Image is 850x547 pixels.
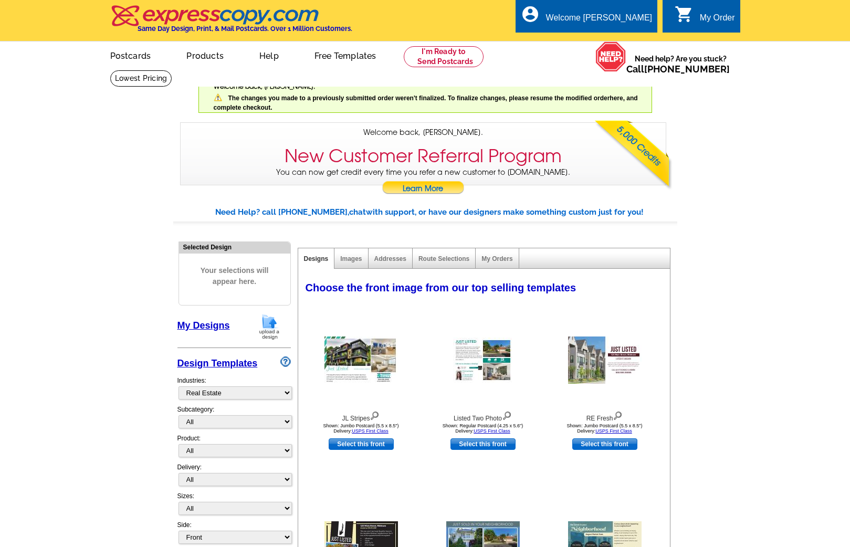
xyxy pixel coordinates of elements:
[177,491,291,520] div: Sizes:
[329,438,394,450] a: use this design
[352,428,389,434] a: USPS First Class
[568,336,642,384] img: RE Fresh
[298,43,393,67] a: Free Templates
[256,313,283,340] img: upload-design
[572,438,637,450] a: use this design
[93,43,168,67] a: Postcards
[521,5,540,24] i: account_circle
[177,320,230,331] a: My Designs
[177,520,291,545] div: Side:
[481,255,512,262] a: My Orders
[547,409,663,423] div: RE Fresh
[177,434,291,462] div: Product:
[215,206,677,218] div: Need Help? call [PHONE_NUMBER], with support, or have our designers make something custom just fo...
[349,207,366,217] span: chat
[324,336,398,384] img: JL Stripes
[626,64,730,75] span: Call
[110,13,352,33] a: Same Day Design, Print, & Mail Postcards. Over 1 Million Customers.
[303,423,419,434] div: Shown: Jumbo Postcard (5.5 x 8.5") Delivery:
[595,428,632,434] a: USPS First Class
[177,405,291,434] div: Subcategory:
[610,94,623,102] a: here
[138,25,352,33] h4: Same Day Design, Print, & Mail Postcards. Over 1 Million Customers.
[306,282,576,293] span: Choose the front image from our top selling templates
[177,462,291,491] div: Delivery:
[304,255,329,262] a: Designs
[214,82,315,91] span: Welcome back, [PERSON_NAME].
[243,43,296,67] a: Help
[547,423,663,434] div: Shown: Jumbo Postcard (5.5 x 8.5") Delivery:
[502,409,512,420] img: view design details
[675,12,735,25] a: shopping_cart My Order
[474,428,510,434] a: USPS First Class
[613,409,623,420] img: view design details
[626,54,735,75] span: Need help? Are you stuck?
[595,41,626,72] img: help
[285,145,562,167] h3: New Customer Referral Program
[214,94,638,111] span: The changes you made to a previously submitted order weren't finalized. To finalize changes, plea...
[425,409,541,423] div: Listed Two Photo
[181,167,666,197] p: You can now get credit every time you refer a new customer to [DOMAIN_NAME].
[644,64,730,75] a: [PHONE_NUMBER]
[170,43,240,67] a: Products
[214,93,222,102] img: warning.png
[179,242,290,252] div: Selected Design
[425,423,541,434] div: Shown: Regular Postcard (4.25 x 5.6") Delivery:
[340,255,362,262] a: Images
[453,338,513,383] img: Listed Two Photo
[700,13,735,28] div: My Order
[370,409,380,420] img: view design details
[546,13,652,28] div: Welcome [PERSON_NAME]
[450,438,516,450] a: use this design
[177,371,291,405] div: Industries:
[280,356,291,367] img: design-wizard-help-icon.png
[374,255,406,262] a: Addresses
[177,358,258,369] a: Design Templates
[382,181,465,197] a: Learn More
[303,409,419,423] div: JL Stripes
[675,5,694,24] i: shopping_cart
[418,255,469,262] a: Route Selections
[187,255,282,298] span: Your selections will appear here.
[363,127,483,138] span: Welcome back, [PERSON_NAME].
